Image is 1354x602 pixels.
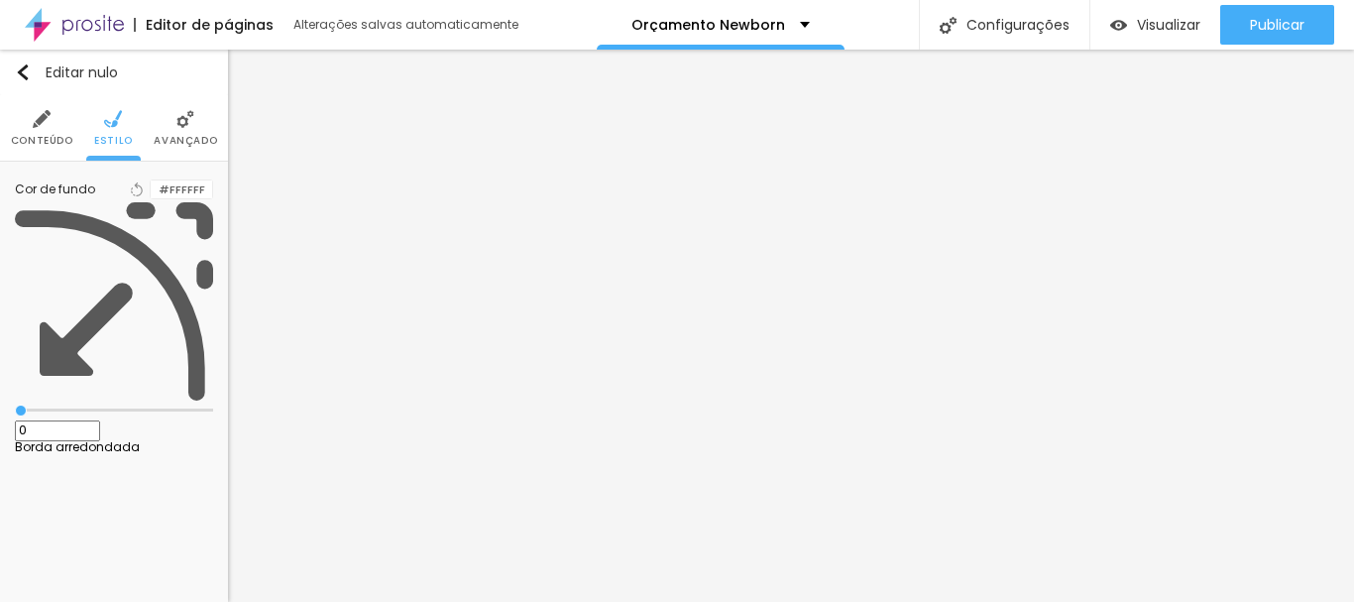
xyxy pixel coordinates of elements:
font: Avançado [154,133,217,148]
font: Editor de páginas [146,15,274,35]
font: Editar nulo [46,62,118,82]
img: Ícone [15,64,31,80]
img: Ícone [176,110,194,128]
img: Ícone [104,110,122,128]
iframe: Editor [228,50,1354,602]
img: view-1.svg [1110,17,1127,34]
font: Visualizar [1137,15,1200,35]
font: Publicar [1250,15,1304,35]
font: Configurações [966,15,1070,35]
img: Ícone [33,110,51,128]
font: Estilo [94,133,133,148]
font: Cor de fundo [15,181,95,197]
font: Conteúdo [11,133,73,148]
font: Borda arredondada [15,438,140,455]
button: Visualizar [1090,5,1220,45]
font: Alterações salvas automaticamente [293,16,518,33]
img: Ícone [940,17,957,34]
font: Orçamento Newborn [631,15,785,35]
button: Publicar [1220,5,1334,45]
img: Ícone [15,202,213,401]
